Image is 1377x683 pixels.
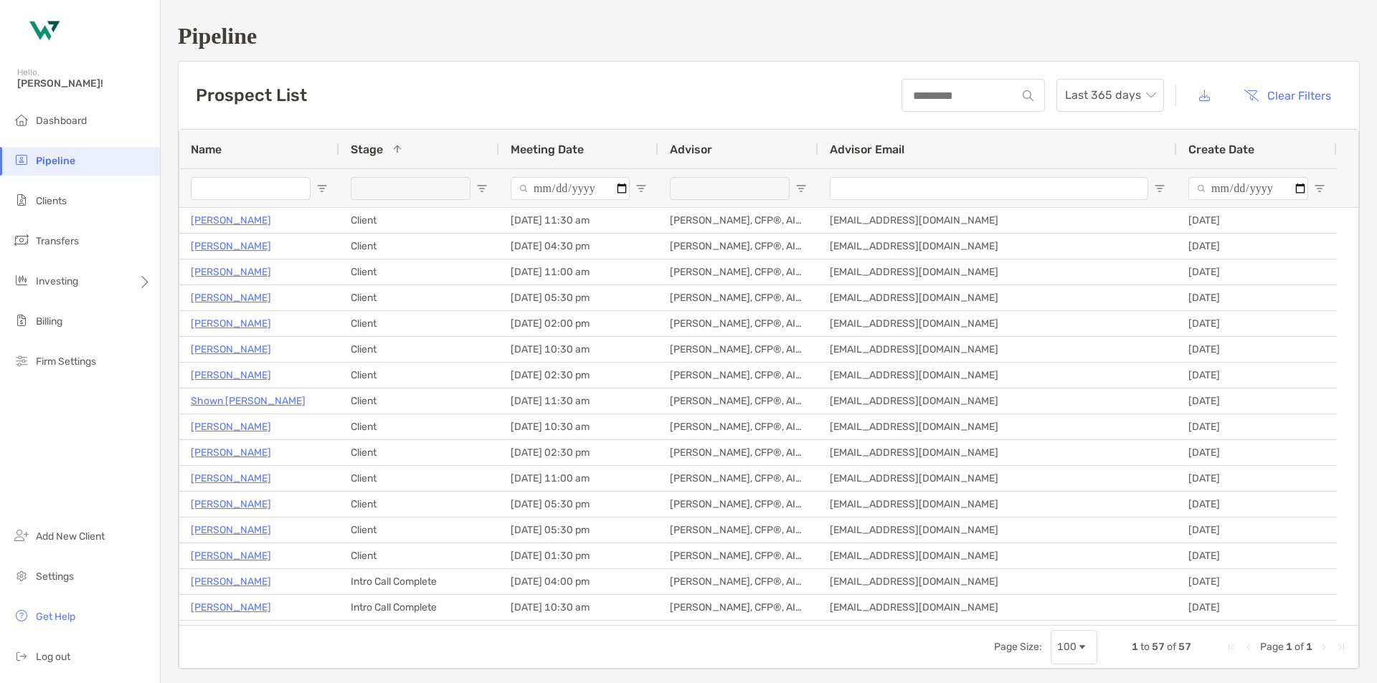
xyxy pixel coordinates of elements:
[339,621,499,646] div: Intro Call Complete
[191,392,306,410] a: Shown [PERSON_NAME]
[795,183,807,194] button: Open Filter Menu
[658,543,818,568] div: [PERSON_NAME], CFP®, AIF®, CRPC™
[191,289,271,307] a: [PERSON_NAME]
[1177,311,1337,336] div: [DATE]
[818,440,1177,465] div: [EMAIL_ADDRESS][DOMAIN_NAME]
[818,595,1177,620] div: [EMAIL_ADDRESS][DOMAIN_NAME]
[1154,183,1165,194] button: Open Filter Menu
[13,647,30,664] img: logout icon
[339,440,499,465] div: Client
[36,315,62,328] span: Billing
[499,337,658,362] div: [DATE] 10:30 am
[499,234,658,259] div: [DATE] 04:30 pm
[191,495,271,513] p: [PERSON_NAME]
[818,259,1177,285] div: [EMAIL_ADDRESS][DOMAIN_NAME]
[818,621,1177,646] div: [EMAIL_ADDRESS][DOMAIN_NAME]
[339,466,499,491] div: Client
[13,567,30,584] img: settings icon
[658,621,818,646] div: [PERSON_NAME], CFP®, AIF®, CRPC™
[36,195,67,207] span: Clients
[818,337,1177,362] div: [EMAIL_ADDRESS][DOMAIN_NAME]
[818,208,1177,233] div: [EMAIL_ADDRESS][DOMAIN_NAME]
[658,259,818,285] div: [PERSON_NAME], CFP®, AIF®, CRPC™
[13,352,30,369] img: firm-settings icon
[339,285,499,310] div: Client
[1188,177,1308,200] input: Create Date Filter Input
[658,337,818,362] div: [PERSON_NAME], CFP®, AIF®, CRPC™
[339,517,499,543] div: Client
[499,492,658,517] div: [DATE] 05:30 pm
[1177,388,1337,414] div: [DATE]
[635,183,647,194] button: Open Filter Menu
[818,363,1177,388] div: [EMAIL_ADDRESS][DOMAIN_NAME]
[511,143,584,156] span: Meeting Date
[658,363,818,388] div: [PERSON_NAME], CFP®, AIF®, CRPC™
[1152,641,1165,653] span: 57
[191,573,271,591] a: [PERSON_NAME]
[13,527,30,544] img: add_new_client icon
[670,143,712,156] span: Advisor
[499,259,658,285] div: [DATE] 11:00 am
[1226,641,1237,653] div: First Page
[511,177,630,200] input: Meeting Date Filter Input
[499,311,658,336] div: [DATE] 02:00 pm
[658,234,818,259] div: [PERSON_NAME], CFP®, AIF®, CRPC™
[1057,641,1076,653] div: 100
[830,143,904,156] span: Advisor Email
[339,543,499,568] div: Client
[191,521,271,539] a: [PERSON_NAME]
[178,23,1360,49] h1: Pipeline
[339,388,499,414] div: Client
[339,208,499,233] div: Client
[191,624,271,642] a: [PERSON_NAME]
[191,418,271,436] p: [PERSON_NAME]
[339,337,499,362] div: Client
[36,530,105,543] span: Add New Client
[1177,285,1337,310] div: [DATE]
[830,177,1148,200] input: Advisor Email Filter Input
[476,183,488,194] button: Open Filter Menu
[1051,630,1097,664] div: Page Size
[191,263,271,281] a: [PERSON_NAME]
[658,492,818,517] div: [PERSON_NAME], CFP®, AIF®, CRPC™
[191,237,271,255] a: [PERSON_NAME]
[818,543,1177,568] div: [EMAIL_ADDRESS][DOMAIN_NAME]
[13,191,30,209] img: clients icon
[1177,234,1337,259] div: [DATE]
[1177,569,1337,594] div: [DATE]
[339,569,499,594] div: Intro Call Complete
[1177,208,1337,233] div: [DATE]
[191,177,311,200] input: Name Filter Input
[339,414,499,439] div: Client
[1177,259,1337,285] div: [DATE]
[36,115,87,127] span: Dashboard
[1306,641,1312,653] span: 1
[36,651,70,663] span: Log out
[191,211,271,229] a: [PERSON_NAME]
[191,366,271,384] a: [PERSON_NAME]
[1177,414,1337,439] div: [DATE]
[191,469,271,487] a: [PERSON_NAME]
[13,272,30,289] img: investing icon
[499,440,658,465] div: [DATE] 02:30 pm
[818,466,1177,491] div: [EMAIL_ADDRESS][DOMAIN_NAME]
[1065,80,1155,111] span: Last 365 days
[1188,143,1254,156] span: Create Date
[339,311,499,336] div: Client
[13,111,30,128] img: dashboard icon
[1177,595,1337,620] div: [DATE]
[818,517,1177,543] div: [EMAIL_ADDRESS][DOMAIN_NAME]
[1177,440,1337,465] div: [DATE]
[499,466,658,491] div: [DATE] 11:00 am
[191,598,271,616] p: [PERSON_NAME]
[818,388,1177,414] div: [EMAIL_ADDRESS][DOMAIN_NAME]
[191,444,271,462] a: [PERSON_NAME]
[499,388,658,414] div: [DATE] 11:30 am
